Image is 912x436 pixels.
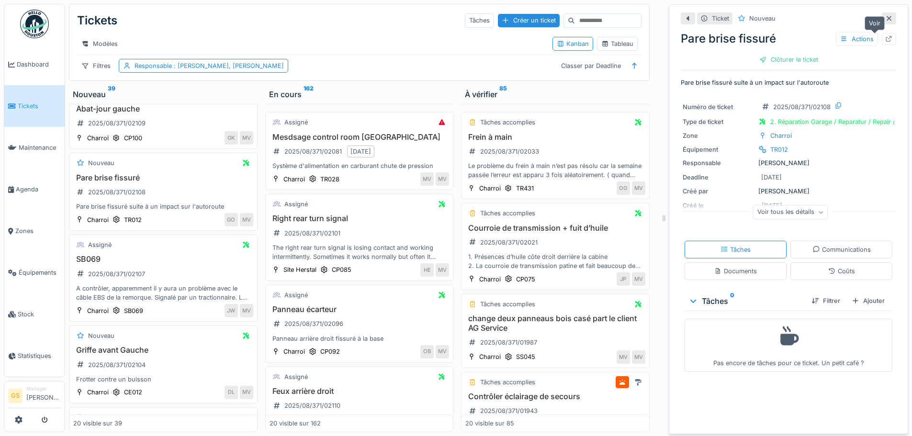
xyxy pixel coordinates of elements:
[87,388,109,397] div: Charroi
[683,131,754,140] div: Zone
[269,89,450,100] div: En cours
[270,419,321,428] div: 20 visible sur 162
[480,147,539,156] div: 2025/08/371/02033
[480,209,535,218] div: Tâches accomplies
[683,158,894,168] div: [PERSON_NAME]
[761,173,782,182] div: [DATE]
[465,314,645,332] h3: change deux panneaus bois casé part le client AG Service
[479,184,501,193] div: Charroi
[88,188,146,197] div: 2025/08/371/02108
[88,158,114,168] div: Nouveau
[465,133,645,142] h3: Frein à main
[4,335,65,377] a: Statistiques
[681,78,896,87] p: Pare brise fissuré suite à un impact sur l'autoroute
[124,134,142,143] div: CP100
[87,134,109,143] div: Charroi
[124,306,143,315] div: SB069
[270,133,450,142] h3: Mesdsage control room [GEOGRAPHIC_DATA]
[8,385,61,408] a: GS Manager[PERSON_NAME]
[73,255,253,264] h3: SB069
[240,386,253,399] div: MV
[18,310,61,319] span: Stock
[8,389,23,403] li: GS
[617,272,630,286] div: JP
[480,338,537,347] div: 2025/08/371/01987
[284,200,308,209] div: Assigné
[465,419,514,428] div: 20 visible sur 85
[270,214,450,223] h3: Right rear turn signal
[88,413,114,422] div: Nouveau
[683,173,754,182] div: Deadline
[683,187,894,196] div: [PERSON_NAME]
[283,265,316,274] div: Site Herstal
[557,59,625,73] div: Classer par Deadline
[73,89,254,100] div: Nouveau
[77,37,122,51] div: Modèles
[332,265,351,274] div: CP085
[480,238,538,247] div: 2025/08/371/02021
[480,378,535,387] div: Tâches accomplies
[283,347,305,356] div: Charroi
[498,14,560,27] div: Créer un ticket
[465,13,494,27] div: Tâches
[88,240,112,249] div: Assigné
[73,284,253,302] div: A contrôler, apparemment il y aura un problème avec le câble EBS de la remorque. Signalé par un t...
[19,268,61,277] span: Équipements
[108,89,115,100] sup: 39
[681,30,896,47] div: Pare brise fissuré
[20,10,49,38] img: Badge_color-CXgf-gQk.svg
[73,375,253,384] div: Frotter contre un buisson
[320,175,339,184] div: TR028
[683,117,754,126] div: Type de ticket
[683,145,754,154] div: Équipement
[270,334,450,343] div: Panneau arrière droit fissuré à la base
[516,184,534,193] div: TR431
[88,331,114,340] div: Nouveau
[436,345,449,358] div: MV
[479,275,501,284] div: Charroi
[617,350,630,364] div: MV
[773,102,831,112] div: 2025/08/371/02108
[714,267,757,276] div: Documents
[77,59,115,73] div: Filtres
[284,118,308,127] div: Assigné
[691,323,886,368] div: Pas encore de tâches pour ce ticket. Un petit café ?
[755,53,822,66] div: Clôturer le ticket
[124,215,142,224] div: TR012
[836,32,878,46] div: Actions
[172,62,284,69] span: : [PERSON_NAME], [PERSON_NAME]
[15,226,61,235] span: Zones
[304,89,314,100] sup: 162
[283,175,305,184] div: Charroi
[284,372,308,381] div: Assigné
[557,39,589,48] div: Kanban
[465,89,646,100] div: À vérifier
[465,224,645,233] h3: Courroie de transmission + fuit d’huile
[632,272,645,286] div: MV
[26,385,61,392] div: Manager
[632,181,645,195] div: MV
[87,306,109,315] div: Charroi
[436,263,449,277] div: MV
[240,131,253,145] div: MV
[480,406,538,415] div: 2025/08/371/01943
[270,161,450,170] div: Système d'alimentation en carburant chute de pression
[4,293,65,335] a: Stock
[828,267,855,276] div: Coûts
[516,275,535,284] div: CP075
[4,127,65,168] a: Maintenance
[73,104,253,113] h3: Abat-jour gauche
[683,187,754,196] div: Créé par
[270,387,450,396] h3: Feux arrière droit
[240,213,253,226] div: MV
[4,210,65,252] a: Zones
[4,252,65,293] a: Équipements
[420,345,434,358] div: OB
[73,173,253,182] h3: Pare brise fissuré
[812,245,871,254] div: Communications
[465,161,645,179] div: Le problème du frein à main n’est pas résolu car la semaine passée l’erreur est apparu 3 fois alé...
[124,388,142,397] div: CE012
[499,89,507,100] sup: 85
[712,14,729,23] div: Ticket
[18,351,61,360] span: Statistiques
